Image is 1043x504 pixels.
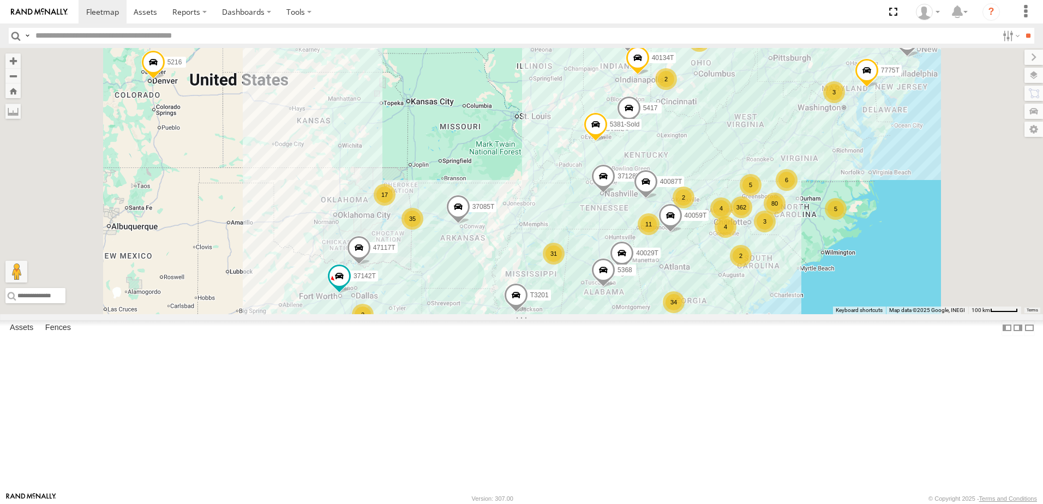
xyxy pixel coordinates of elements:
div: 5 [740,174,762,196]
label: Fences [40,320,76,335]
button: Drag Pegman onto the map to open Street View [5,261,27,283]
div: 2 [352,304,374,326]
div: 2 [673,187,694,208]
a: Visit our Website [6,493,56,504]
div: 17 [374,184,395,206]
label: Measure [5,104,21,119]
span: 37142T [353,273,376,280]
a: Terms and Conditions [979,495,1037,502]
label: Dock Summary Table to the Right [1012,320,1023,336]
div: 2 [730,245,752,267]
span: 47117T [373,244,395,252]
div: 34 [663,291,685,313]
span: 5216 [167,58,182,66]
div: © Copyright 2025 - [928,495,1037,502]
button: Map Scale: 100 km per 47 pixels [968,307,1021,314]
div: Dwight Wallace [912,4,944,20]
label: Map Settings [1024,122,1043,137]
div: 362 [730,196,752,218]
button: Zoom Home [5,83,21,98]
div: 31 [543,243,565,265]
span: 37128T [618,172,640,180]
button: Zoom out [5,68,21,83]
span: Map data ©2025 Google, INEGI [889,307,965,313]
img: rand-logo.svg [11,8,68,16]
button: Zoom in [5,53,21,68]
span: 40087T [660,178,682,185]
label: Search Query [23,28,32,44]
label: Search Filter Options [998,28,1022,44]
button: Keyboard shortcuts [836,307,883,314]
div: 6 [776,169,798,191]
div: 2 [655,68,677,90]
div: 3 [823,81,845,103]
div: 80 [764,193,786,214]
label: Dock Summary Table to the Left [1002,320,1012,336]
label: Hide Summary Table [1024,320,1035,336]
span: 40134T [652,54,674,62]
div: Version: 307.00 [472,495,513,502]
span: T3201 [530,291,549,299]
span: 5417 [643,104,658,112]
span: 5381-Sold [610,121,640,129]
span: 40059T [685,212,707,219]
div: 5 [825,198,847,220]
div: 35 [401,208,423,230]
i: ? [982,3,1000,21]
div: 11 [638,213,660,235]
span: 40029T [636,249,658,257]
div: 4 [715,216,736,238]
div: 3 [754,211,776,232]
span: 100 km [972,307,990,313]
span: 37085T [472,203,495,211]
span: 7775T [881,67,900,74]
div: 4 [710,197,732,219]
label: Assets [4,320,39,335]
a: Terms (opens in new tab) [1027,308,1038,313]
span: 5368 [618,267,632,274]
